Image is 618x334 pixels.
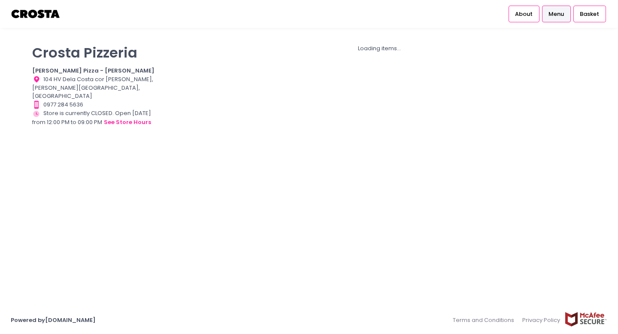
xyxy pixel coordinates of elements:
a: About [509,6,539,22]
img: logo [11,6,61,21]
div: 0977 284 5636 [32,100,163,109]
a: Menu [542,6,571,22]
span: Menu [548,10,564,18]
a: Privacy Policy [518,312,565,328]
div: 104 HV Dela Costa cor [PERSON_NAME], [PERSON_NAME][GEOGRAPHIC_DATA], [GEOGRAPHIC_DATA] [32,75,163,100]
button: see store hours [103,118,151,127]
span: Basket [580,10,599,18]
div: Loading items... [173,44,586,53]
p: Crosta Pizzeria [32,44,163,61]
span: About [515,10,533,18]
img: mcafee-secure [564,312,607,327]
b: [PERSON_NAME] Pizza - [PERSON_NAME] [32,67,154,75]
div: Store is currently CLOSED. Open [DATE] from 12:00 PM to 09:00 PM [32,109,163,127]
a: Terms and Conditions [453,312,518,328]
a: Powered by[DOMAIN_NAME] [11,316,96,324]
